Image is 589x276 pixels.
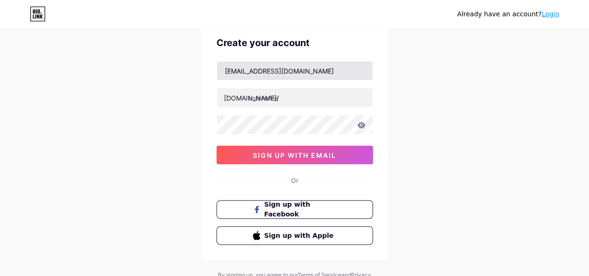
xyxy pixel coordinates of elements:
[291,175,298,185] div: Or
[217,200,373,219] button: Sign up with Facebook
[542,10,559,18] a: Login
[217,226,373,245] button: Sign up with Apple
[457,9,559,19] div: Already have an account?
[217,88,372,107] input: username
[264,200,336,219] span: Sign up with Facebook
[217,36,373,50] div: Create your account
[264,231,336,241] span: Sign up with Apple
[217,61,372,80] input: Email
[217,146,373,164] button: sign up with email
[253,151,336,159] span: sign up with email
[224,93,279,103] div: [DOMAIN_NAME]/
